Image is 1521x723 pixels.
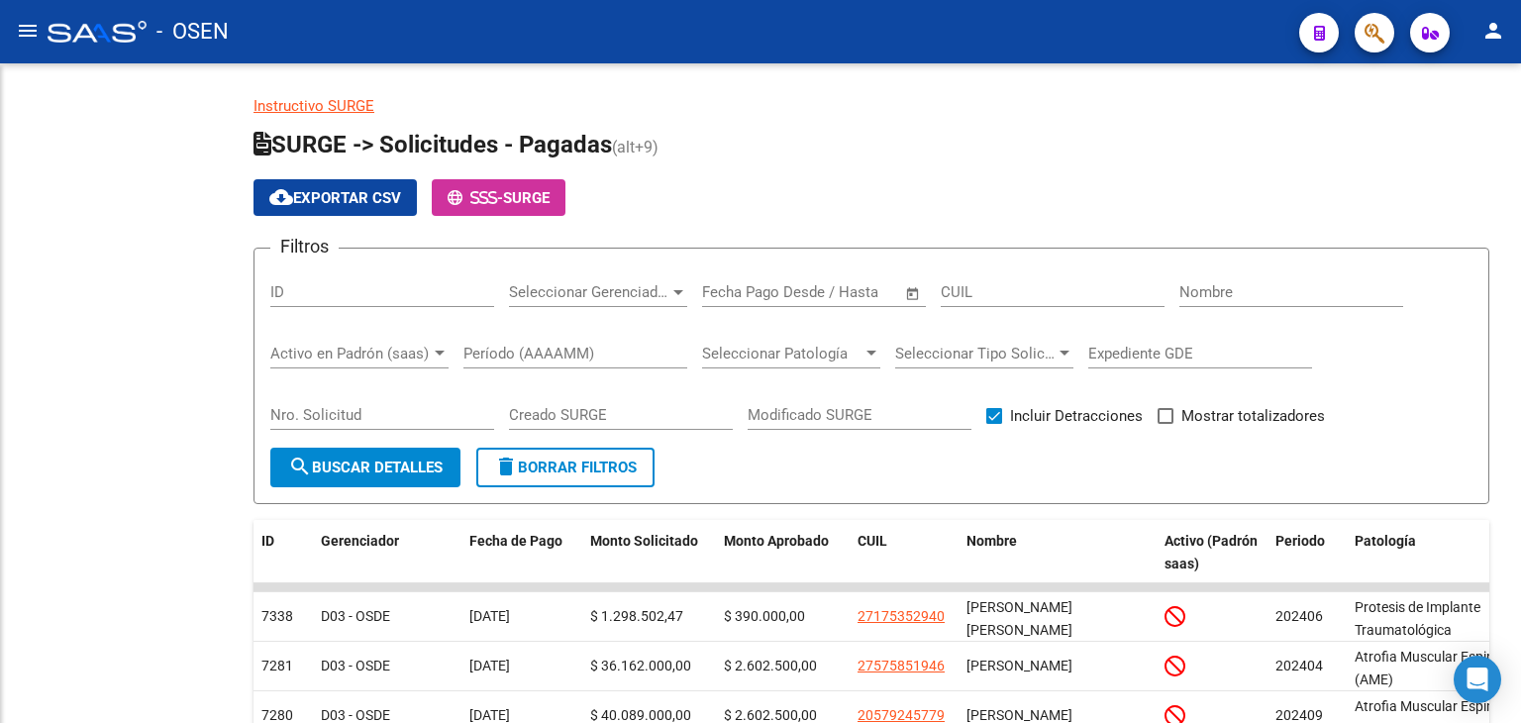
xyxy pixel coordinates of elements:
datatable-header-cell: Nombre [959,520,1157,585]
span: Monto Solicitado [590,533,698,549]
datatable-header-cell: Monto Solicitado [582,520,716,585]
span: [DATE] [469,608,510,624]
span: D03 - OSDE [321,707,390,723]
button: Borrar Filtros [476,448,655,487]
h3: Filtros [270,233,339,260]
datatable-header-cell: Activo (Padrón saas) [1157,520,1267,585]
mat-icon: cloud_download [269,185,293,209]
span: Gerenciador [321,533,399,549]
span: $ 40.089.000,00 [590,707,691,723]
span: 27575851946 [858,658,945,673]
span: D03 - OSDE [321,608,390,624]
span: Activo (Padrón saas) [1165,533,1258,571]
span: - OSEN [156,10,229,53]
button: Open calendar [902,282,925,305]
span: 7280 [261,707,293,723]
span: - [448,189,503,207]
span: Fecha de Pago [469,533,562,549]
span: Incluir Detracciones [1010,404,1143,428]
span: Periodo [1275,533,1325,549]
span: (alt+9) [612,138,659,156]
span: Patología [1355,533,1416,549]
span: Monto Aprobado [724,533,829,549]
span: Seleccionar Gerenciador [509,283,669,301]
mat-icon: search [288,455,312,478]
span: [PERSON_NAME] [966,658,1072,673]
span: 27175352940 [858,608,945,624]
span: Buscar Detalles [288,459,443,476]
span: [DATE] [469,658,510,673]
datatable-header-cell: Gerenciador [313,520,461,585]
span: $ 1.298.502,47 [590,608,683,624]
button: Buscar Detalles [270,448,460,487]
datatable-header-cell: Monto Aprobado [716,520,850,585]
span: Protesis de Implante Traumatológica [1355,599,1480,638]
button: Exportar CSV [253,179,417,216]
input: Fecha fin [800,283,896,301]
mat-icon: delete [494,455,518,478]
span: SURGE [503,189,550,207]
span: Mostrar totalizadores [1181,404,1325,428]
a: Instructivo SURGE [253,97,374,115]
span: CUIL [858,533,887,549]
span: [DATE] [469,707,510,723]
datatable-header-cell: ID [253,520,313,585]
span: Seleccionar Patología [702,345,862,362]
input: Fecha inicio [702,283,782,301]
span: Borrar Filtros [494,459,637,476]
span: ID [261,533,274,549]
span: $ 2.602.500,00 [724,707,817,723]
span: $ 36.162.000,00 [590,658,691,673]
div: Open Intercom Messenger [1454,656,1501,703]
span: [PERSON_NAME] [PERSON_NAME] [966,599,1072,638]
span: 7338 [261,608,293,624]
button: -SURGE [432,179,565,216]
span: 202409 [1275,707,1323,723]
span: 20579245779 [858,707,945,723]
datatable-header-cell: Fecha de Pago [461,520,582,585]
span: $ 2.602.500,00 [724,658,817,673]
span: Nombre [966,533,1017,549]
span: [PERSON_NAME] [966,707,1072,723]
mat-icon: person [1481,19,1505,43]
span: Exportar CSV [269,189,401,207]
datatable-header-cell: Periodo [1267,520,1347,585]
span: Activo en Padrón (saas) [270,345,431,362]
span: SURGE -> Solicitudes - Pagadas [253,131,612,158]
span: Seleccionar Tipo Solicitud [895,345,1056,362]
span: 202406 [1275,608,1323,624]
span: $ 390.000,00 [724,608,805,624]
span: D03 - OSDE [321,658,390,673]
span: Atrofia Muscular Espinal (AME) [1355,649,1505,687]
span: 202404 [1275,658,1323,673]
mat-icon: menu [16,19,40,43]
span: 7281 [261,658,293,673]
datatable-header-cell: CUIL [850,520,959,585]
